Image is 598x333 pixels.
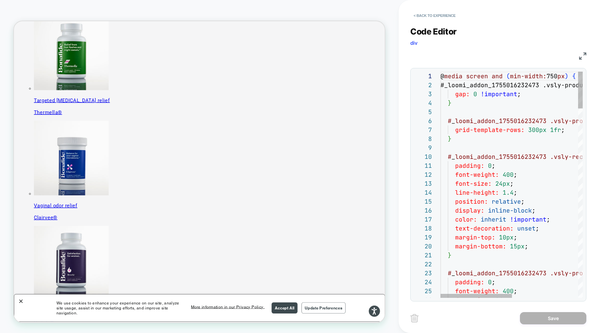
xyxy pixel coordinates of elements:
[27,133,495,266] a: Clairvee Vaginal odor relief Clairvee®
[488,162,492,169] span: 0
[510,72,547,80] span: min-width:
[528,126,547,134] span: 300px
[410,40,418,46] span: div
[414,215,432,224] div: 17
[488,278,492,286] span: 0
[414,107,432,116] div: 5
[455,287,499,295] span: font-weight:
[550,126,561,134] span: 1fr
[27,117,495,126] p: Thermella®
[532,207,536,214] span: ;
[414,152,432,161] div: 10
[492,72,503,80] span: and
[547,72,557,80] span: 750
[514,171,517,178] span: ;
[455,117,547,125] span: loomi_addon_1755016232473
[414,206,432,215] div: 16
[455,180,492,187] span: font-size:
[414,251,432,260] div: 21
[448,153,451,161] span: #
[455,162,484,169] span: padding:
[448,117,451,125] span: #
[492,198,521,205] span: relative
[503,171,514,178] span: 400
[503,287,514,295] span: 400
[414,179,432,188] div: 13
[481,216,506,223] span: inherit
[455,198,488,205] span: position:
[414,296,432,304] div: 26
[27,101,495,110] p: Targeted [MEDICAL_DATA] relief
[414,260,432,269] div: 22
[506,72,510,80] span: (
[410,10,459,21] button: < Back to experience
[444,72,462,80] span: media
[414,287,432,296] div: 25
[455,189,499,196] span: line-height:
[448,99,451,107] span: }
[451,117,455,125] span: _
[414,197,432,206] div: 15
[565,72,568,80] span: )
[414,90,432,99] div: 3
[448,135,451,143] span: }
[499,233,514,241] span: 10px
[455,233,495,241] span: margin-top:
[579,52,586,60] img: fullscreen
[414,125,432,134] div: 7
[455,126,525,134] span: grid-template-rows:
[557,72,565,80] span: px
[492,162,495,169] span: ;
[455,153,547,161] span: loomi_addon_1755016232473
[473,90,477,98] span: 0
[455,171,499,178] span: font-weight:
[536,225,539,232] span: ;
[451,153,455,161] span: _
[514,233,517,241] span: ;
[414,134,432,143] div: 8
[525,242,528,250] span: ;
[510,216,547,223] span: !important
[510,180,514,187] span: ;
[414,188,432,197] div: 14
[521,198,525,205] span: ;
[517,90,521,98] span: ;
[520,312,586,324] button: Save
[455,242,506,250] span: margin-bottom:
[455,269,547,277] span: loomi_addon_1755016232473
[492,278,495,286] span: ;
[414,99,432,107] div: 4
[414,72,432,81] div: 1
[414,233,432,242] div: 19
[561,126,565,134] span: ;
[547,216,550,223] span: ;
[514,189,517,196] span: ;
[455,216,477,223] span: color:
[488,207,532,214] span: inline-block
[27,133,126,232] img: Clairvee
[27,241,495,250] p: Vaginal odor relief
[414,242,432,251] div: 20
[414,81,432,90] div: 2
[455,225,514,232] span: text-decoration:
[441,72,444,80] span: @
[414,170,432,179] div: 12
[451,269,455,277] span: _
[495,180,510,187] span: 24px
[410,314,419,322] img: delete
[572,72,576,80] span: {
[514,287,517,295] span: ;
[414,269,432,278] div: 23
[414,116,432,125] div: 6
[414,143,432,152] div: 9
[448,251,451,259] span: }
[503,189,514,196] span: 1.4
[466,72,488,80] span: screen
[414,161,432,170] div: 11
[510,242,525,250] span: 15px
[414,278,432,287] div: 24
[455,207,484,214] span: display:
[410,27,457,36] span: Code Editor
[448,269,451,277] span: #
[455,90,470,98] span: gap:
